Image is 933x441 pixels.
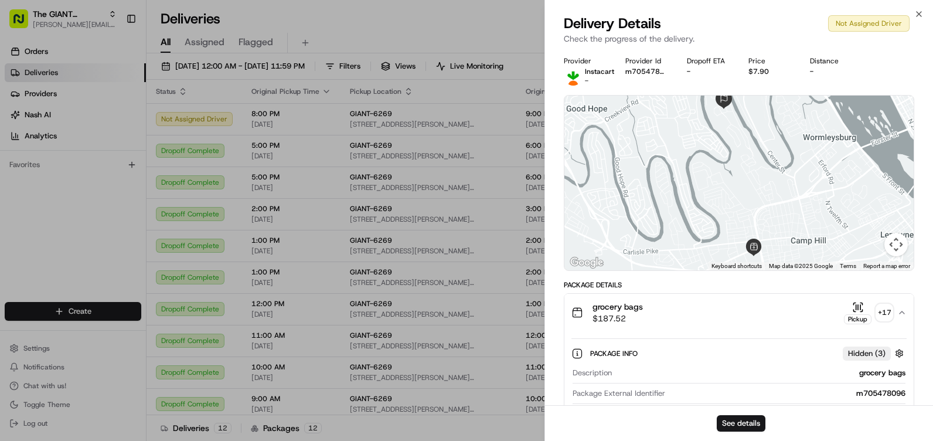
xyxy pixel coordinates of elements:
[593,301,643,313] span: grocery bags
[769,263,833,269] span: Map data ©2025 Google
[564,67,583,86] img: profile_instacart_ahold_partner.png
[844,301,871,324] button: Pickup
[810,67,853,76] div: -
[564,280,914,290] div: Package Details
[7,165,94,186] a: 📗Knowledge Base
[40,112,192,124] div: Start new chat
[83,198,142,208] a: Powered byPylon
[848,348,886,359] span: Hidden ( 3 )
[625,56,668,66] div: Provider Id
[12,112,33,133] img: 1736555255976-a54dd68f-1ca7-489b-9aae-adbdc363a1c4
[670,388,905,399] div: m705478096
[593,313,643,324] span: $187.52
[748,67,791,76] div: $7.90
[40,124,148,133] div: We're available if you need us!
[748,56,791,66] div: Price
[687,56,730,66] div: Dropoff ETA
[564,33,914,45] p: Check the progress of the delivery.
[30,76,193,88] input: Clear
[567,255,606,270] a: Open this area in Google Maps (opens a new window)
[863,263,910,269] a: Report a map error
[573,388,665,399] span: Package External Identifier
[12,12,35,35] img: Nash
[625,67,668,76] button: m705478096
[843,346,907,361] button: Hidden (3)
[840,263,856,269] a: Terms (opens in new tab)
[585,76,588,86] span: -
[564,56,607,66] div: Provider
[564,294,914,331] button: grocery bags$187.52Pickup+17
[23,170,90,182] span: Knowledge Base
[567,255,606,270] img: Google
[573,368,612,378] span: Description
[687,67,730,76] div: -
[99,171,108,181] div: 💻
[617,368,905,378] div: grocery bags
[12,47,213,66] p: Welcome 👋
[711,262,762,270] button: Keyboard shortcuts
[844,314,871,324] div: Pickup
[844,301,893,324] button: Pickup+17
[810,56,853,66] div: Distance
[94,165,193,186] a: 💻API Documentation
[717,415,765,432] button: See details
[117,199,142,208] span: Pylon
[590,349,640,358] span: Package Info
[876,304,893,321] div: + 17
[884,233,908,256] button: Map camera controls
[199,116,213,130] button: Start new chat
[585,67,614,76] span: Instacart
[564,14,661,33] span: Delivery Details
[12,171,21,181] div: 📗
[111,170,188,182] span: API Documentation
